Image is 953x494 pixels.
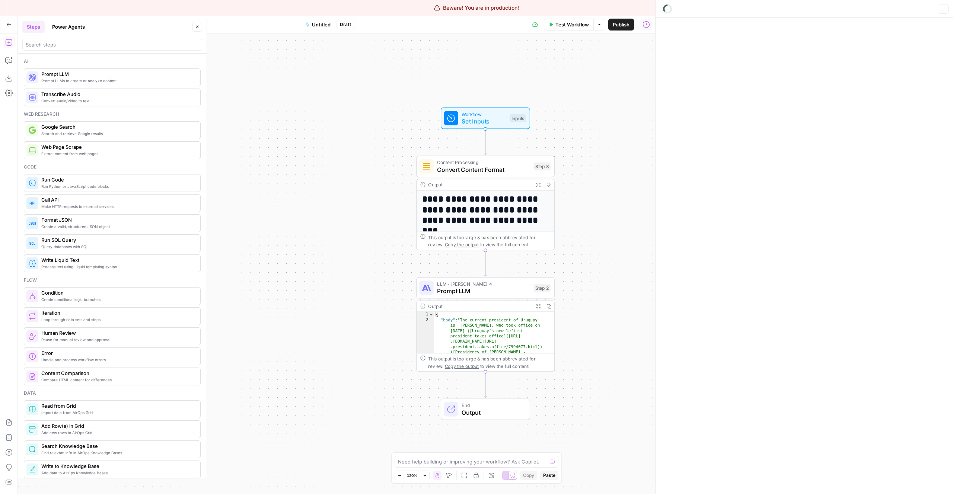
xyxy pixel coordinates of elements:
[29,373,36,380] img: vrinnnclop0vshvmafd7ip1g7ohf
[41,402,194,410] span: Read from Grid
[41,244,194,250] span: Query databases with SQL
[41,357,194,363] span: Handle and process workflow errors
[312,21,331,28] span: Untitled
[416,108,555,129] div: WorkflowSet InputsInputs
[543,472,555,479] span: Paste
[416,277,555,372] div: LLM · [PERSON_NAME] 4Prompt LLMStep 2Output{ "body":"The current president of Uruguay is [PERSON_...
[437,280,530,287] span: LLM · [PERSON_NAME] 4
[24,277,201,283] div: Flow
[462,117,506,126] span: Set Inputs
[41,176,194,183] span: Run Code
[534,163,551,171] div: Step 3
[41,470,194,476] span: Add data to AirOps Knowledge Bases
[417,312,434,317] div: 1
[41,256,194,264] span: Write Liquid Text
[301,19,335,31] button: Untitled
[41,131,194,137] span: Search and retrieve Google results
[437,165,530,174] span: Convert Content Format
[41,422,194,430] span: Add Row(s) in Grid
[24,164,201,170] div: Code
[41,264,194,270] span: Process text using Liquid templating syntax
[41,442,194,450] span: Search Knowledge Base
[41,369,194,377] span: Content Comparison
[41,90,194,98] span: Transcribe Audio
[462,408,522,417] span: Output
[428,181,530,188] div: Output
[41,216,194,224] span: Format JSON
[41,151,194,157] span: Extract content from web pages
[41,196,194,203] span: Call API
[445,242,479,247] span: Copy the output
[41,296,194,302] span: Create conditional logic branches
[484,250,487,276] g: Edge from step_3 to step_2
[41,123,194,131] span: Google Search
[24,111,201,118] div: Web research
[41,410,194,416] span: Import data from AirOps Grid
[510,114,526,122] div: Inputs
[434,4,519,12] div: Beware! You are in production!
[523,472,534,479] span: Copy
[608,19,634,31] button: Publish
[41,183,194,189] span: Run Python or JavaScript code blocks
[41,143,194,151] span: Web Page Scrape
[22,21,45,33] button: Steps
[462,110,506,118] span: Workflow
[428,302,530,309] div: Output
[48,21,89,33] button: Power Agents
[484,129,487,155] g: Edge from start to step_3
[445,363,479,369] span: Copy the output
[41,377,194,383] span: Compare HTML content for differences
[544,19,593,31] button: Test Workflow
[428,234,551,248] div: This output is too large & has been abbreviated for review. to view the full content.
[437,159,530,166] span: Content Processing
[534,284,551,292] div: Step 2
[429,312,434,317] span: Toggle code folding, rows 1 through 3
[41,236,194,244] span: Run SQL Query
[555,21,589,28] span: Test Workflow
[520,471,537,480] button: Copy
[41,224,194,230] span: Create a valid, structured JSON object
[26,41,199,48] input: Search steps
[41,462,194,470] span: Write to Knowledge Base
[407,472,417,478] span: 120%
[462,402,522,409] span: End
[41,337,194,343] span: Pause for manual review and approval
[613,21,630,28] span: Publish
[340,21,351,28] span: Draft
[41,70,194,78] span: Prompt LLM
[24,390,201,397] div: Data
[540,471,558,480] button: Paste
[422,162,431,171] img: o3r9yhbrn24ooq0tey3lueqptmfj
[416,398,555,420] div: EndOutput
[428,355,551,369] div: This output is too large & has been abbreviated for review. to view the full content.
[484,372,487,398] g: Edge from step_2 to end
[41,289,194,296] span: Condition
[437,286,530,295] span: Prompt LLM
[41,349,194,357] span: Error
[41,317,194,323] span: Loop through data sets and steps
[41,78,194,84] span: Prompt LLMs to create or analyze content
[41,203,194,209] span: Make HTTP requests to external services
[41,450,194,456] span: Find relevant info in AirOps Knowledge Bases
[41,329,194,337] span: Human Review
[41,309,194,317] span: Iteration
[24,58,201,65] div: Ai
[41,98,194,104] span: Convert audio/video to text
[41,430,194,436] span: Add new rows to AirOps Grid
